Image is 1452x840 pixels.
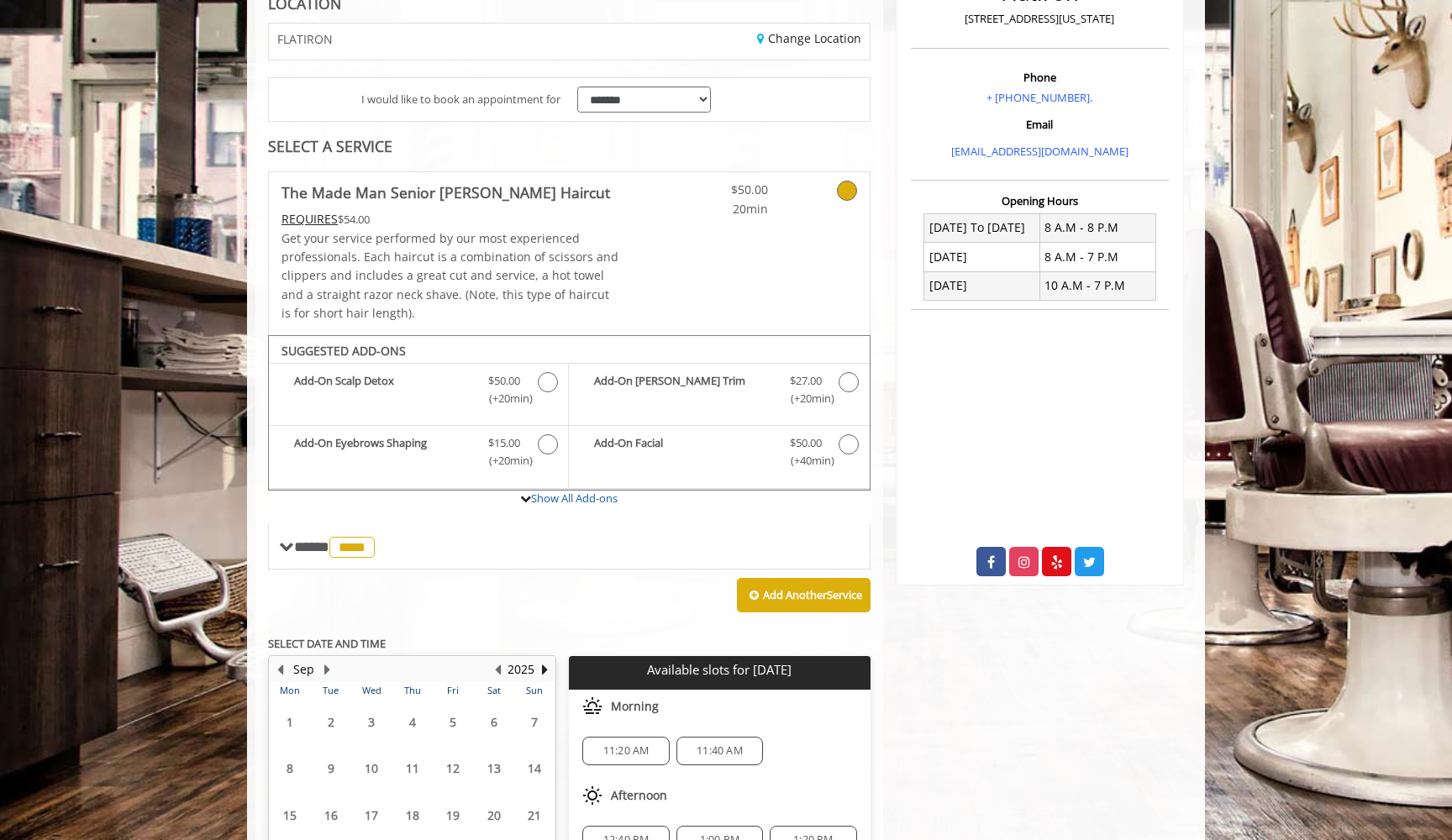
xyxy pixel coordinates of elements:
[763,587,862,602] b: Add Another Service
[277,372,560,412] label: Add-On Scalp Detox
[293,660,314,679] button: Sep
[577,434,860,474] label: Add-On Facial
[790,434,822,452] span: $50.00
[392,682,432,699] th: Thu
[281,343,406,359] b: SUGGESTED ADD-ONS
[676,737,763,765] div: 11:40 AM
[603,744,650,758] span: 11:20 AM
[531,491,618,506] a: Show All Add-ons
[790,372,822,390] span: $27.00
[915,71,1165,83] h3: Phone
[911,195,1169,207] h3: Opening Hours
[594,434,772,470] b: Add-On Facial
[508,660,534,679] button: 2025
[270,682,310,699] th: Mon
[433,682,473,699] th: Fri
[669,181,768,199] span: $50.00
[582,696,602,717] img: morning slots
[611,700,659,713] span: Morning
[294,434,471,470] b: Add-On Eyebrows Shaping
[1039,271,1155,300] td: 10 A.M - 7 P.M
[924,271,1040,300] td: [DATE]
[277,434,560,474] label: Add-On Eyebrows Shaping
[281,181,610,204] b: The Made Man Senior [PERSON_NAME] Haircut
[361,91,560,108] span: I would like to book an appointment for
[320,660,334,679] button: Next Month
[611,789,667,802] span: Afternoon
[268,139,871,155] div: SELECT A SERVICE
[577,372,860,412] label: Add-On Beard Trim
[986,90,1092,105] a: + [PHONE_NUMBER].
[669,200,768,218] span: 20min
[582,785,602,806] img: afternoon slots
[951,144,1128,159] a: [EMAIL_ADDRESS][DOMAIN_NAME]
[281,229,619,323] p: Get your service performed by our most experienced professionals. Each haircut is a combination o...
[273,660,287,679] button: Previous Month
[473,682,513,699] th: Sat
[480,390,529,407] span: (+20min )
[1039,243,1155,271] td: 8 A.M - 7 P.M
[491,660,504,679] button: Previous Year
[488,434,520,452] span: $15.00
[924,213,1040,242] td: [DATE] To [DATE]
[268,335,871,491] div: The Made Man Senior Barber Haircut Add-onS
[488,372,520,390] span: $50.00
[281,211,338,227] span: This service needs some Advance to be paid before we block your appointment
[594,372,772,407] b: Add-On [PERSON_NAME] Trim
[480,452,529,470] span: (+20min )
[915,118,1165,130] h3: Email
[924,243,1040,271] td: [DATE]
[915,10,1165,28] p: [STREET_ADDRESS][US_STATE]
[277,33,333,45] span: FLATIRON
[281,210,619,228] div: $54.00
[697,744,743,758] span: 11:40 AM
[538,660,551,679] button: Next Year
[1039,213,1155,242] td: 8 A.M - 8 P.M
[268,636,386,651] b: SELECT DATE AND TIME
[294,372,471,407] b: Add-On Scalp Detox
[576,663,863,677] p: Available slots for [DATE]
[781,390,830,407] span: (+20min )
[781,452,830,470] span: (+40min )
[351,682,392,699] th: Wed
[757,30,861,46] a: Change Location
[737,578,871,613] button: Add AnotherService
[310,682,350,699] th: Tue
[514,682,555,699] th: Sun
[582,737,669,765] div: 11:20 AM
